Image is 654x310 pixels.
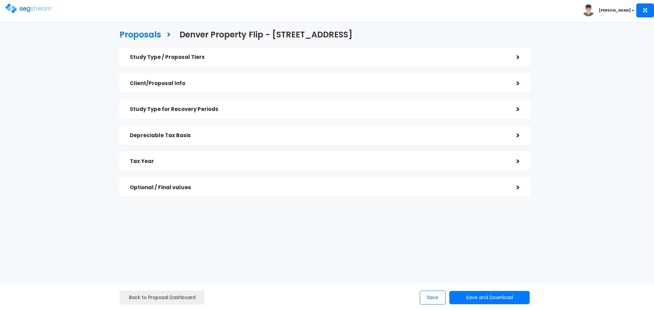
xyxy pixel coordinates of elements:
[506,52,520,63] div: >
[5,3,53,13] img: logo.png
[166,30,171,41] h3: >
[506,130,520,141] div: >
[506,156,520,167] div: >
[120,291,205,305] a: Back to Proposal Dashboard
[130,81,506,86] h5: Client/Proposal Info
[449,291,530,304] button: Save and Download
[130,54,506,60] h5: Study Type / Proposal Tiers
[130,185,506,191] h5: Optional / Final values
[506,78,520,89] div: >
[130,107,506,112] h5: Study Type for Recovery Periods
[130,133,506,138] h5: Depreciable Tax Basis
[130,159,506,164] h5: Tax Year
[582,4,594,16] img: avatar.png
[506,182,520,193] div: >
[120,30,161,41] h3: Proposals
[506,104,520,115] div: >
[114,23,161,44] a: Proposals
[599,8,631,13] b: [PERSON_NAME]
[420,291,446,305] button: Save
[174,23,353,44] a: Denver Property Flip - [STREET_ADDRESS]
[180,30,353,41] h3: Denver Property Flip - [STREET_ADDRESS]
